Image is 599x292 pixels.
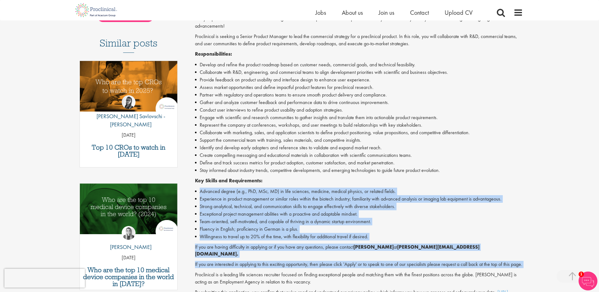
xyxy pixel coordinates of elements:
p: Are you passionate about innovation and eager to make an impact? This remote position allows you ... [195,15,523,30]
li: Fluency in English; proficiency in German is a plus. [195,225,523,233]
a: Top 10 CROs to watch in [DATE] [83,144,175,158]
strong: Key Skills and Requirements: [195,177,263,184]
li: Support the commercial team with training, sales materials, and competitive insights. [195,136,523,144]
img: Top 10 CROs 2025 | Proclinical [80,61,178,112]
a: Theodora Savlovschi - Wicks [PERSON_NAME] Savlovschi - [PERSON_NAME] [80,95,178,131]
a: Link to a post [80,184,178,239]
p: [DATE] [80,132,178,139]
li: Assess market opportunities and define impactful product features for preclinical research. [195,84,523,91]
li: Partner with regulatory and operations teams to ensure smooth product delivery and compliance. [195,91,523,99]
li: Provide feedback on product usability and interface design to enhance user experience. [195,76,523,84]
li: Create compelling messaging and educational materials in collaboration with scientific communicat... [195,152,523,159]
a: Link to a post [80,61,178,117]
li: Advanced degree (e.g., PhD, MSc, MD) in life sciences, medicine, medical physics, or related fields. [195,188,523,195]
img: Hannah Burke [122,226,136,240]
span: 1 [579,272,584,277]
li: Develop and refine the product roadmap based on customer needs, commercial goals, and technical f... [195,61,523,69]
li: Team-oriented, self-motivated, and capable of thriving in a dynamic startup environment. [195,218,523,225]
a: Who are the top 10 medical device companies in the world in [DATE]? [83,267,175,287]
li: Collaborate with R&D, engineering, and commercial teams to align development priorities with scie... [195,69,523,76]
li: Gather and analyze customer feedback and performance data to drive continuous improvements. [195,99,523,106]
li: Identify and develop early adopters and reference sites to validate and expand market reach. [195,144,523,152]
li: Stay informed about industry trends, competitive developments, and emerging technologies to guide... [195,167,523,174]
a: Jobs [315,8,326,17]
li: Willingness to travel up to 20% of the time, with flexibility for additional travel if desired. [195,233,523,240]
p: If you are having difficulty in applying or if you have any questions, please contact at [195,244,523,258]
iframe: reCAPTCHA [4,269,85,288]
li: Exceptional project management abilities with a proactive and adaptable mindset. [195,210,523,218]
p: [PERSON_NAME] [105,243,152,251]
a: Join us [379,8,394,17]
p: Proclinical is seeking a Senior Product Manager to lead the commercial strategy for a preclinical... [195,33,523,47]
li: Represent the company at conferences, workshops, and user meetings to build relationships with ke... [195,121,523,129]
li: Experience in product management or similar roles within the biotech industry; familiarity with a... [195,195,523,203]
li: Define and track success metrics for product adoption, customer satisfaction, and market penetrat... [195,159,523,167]
a: Contact [410,8,429,17]
strong: [PERSON_NAME] [353,244,394,250]
strong: [PERSON_NAME][EMAIL_ADDRESS][DOMAIN_NAME]. [195,244,480,257]
p: [DATE] [80,254,178,262]
a: Upload CV [445,8,473,17]
img: Top 10 Medical Device Companies 2024 [80,184,178,234]
p: [PERSON_NAME] Savlovschi - [PERSON_NAME] [80,112,178,128]
img: Theodora Savlovschi - Wicks [122,95,136,109]
a: About us [342,8,363,17]
a: Hannah Burke [PERSON_NAME] [105,226,152,254]
li: Collaborate with marketing, sales, and application scientists to define product positioning, valu... [195,129,523,136]
p: Proclinical is a leading life sciences recruiter focused on finding exceptional people and matchi... [195,271,523,286]
li: Engage with scientific and research communities to gather insights and translate them into action... [195,114,523,121]
li: Conduct user interviews to refine product usability and adoption strategies. [195,106,523,114]
img: Chatbot [579,272,597,290]
li: Strong analytical, technical, and communication skills to engage effectively with diverse stakeho... [195,203,523,210]
h3: Similar posts [100,38,158,53]
p: If you are interested in applying to this exciting opportunity, then please click 'Apply' or to s... [195,261,523,268]
strong: Responsibilities: [195,51,232,57]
